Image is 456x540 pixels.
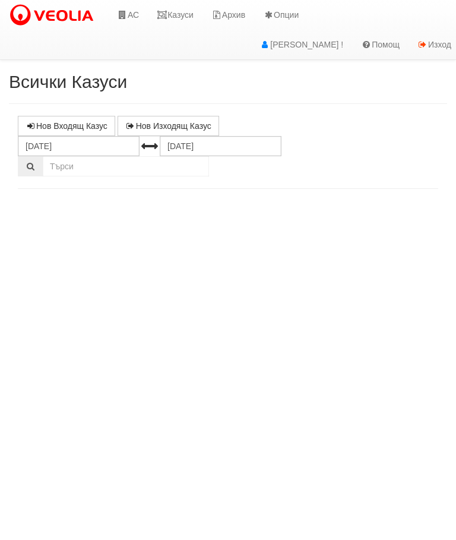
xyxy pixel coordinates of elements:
[251,30,352,59] a: [PERSON_NAME] !
[118,116,219,136] a: Нов Изходящ Казус
[18,116,115,136] a: Нов Входящ Казус
[352,30,408,59] a: Помощ
[9,3,99,28] img: VeoliaLogo.png
[43,156,209,176] input: Търсене по Идентификатор, Бл/Вх/Ап, Тип, Описание, Моб. Номер, Имейл, Файл, Коментар,
[9,72,447,91] h2: Всички Казуси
